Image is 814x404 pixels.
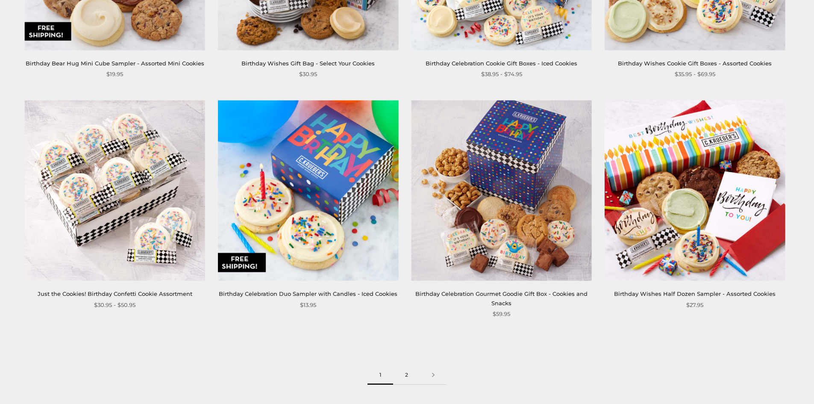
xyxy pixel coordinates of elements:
a: Birthday Wishes Gift Bag - Select Your Cookies [241,60,375,67]
a: Birthday Celebration Gourmet Goodie Gift Box - Cookies and Snacks [415,290,588,306]
img: Just the Cookies! Birthday Confetti Cookie Assortment [25,100,205,281]
img: Birthday Celebration Gourmet Goodie Gift Box - Cookies and Snacks [411,100,592,281]
a: Birthday Wishes Cookie Gift Boxes - Assorted Cookies [618,60,772,67]
span: $13.95 [300,301,316,310]
span: $27.95 [686,301,703,310]
a: Birthday Celebration Duo Sampler with Candles - Iced Cookies [219,290,397,297]
a: Birthday Celebration Cookie Gift Boxes - Iced Cookies [426,60,577,67]
a: Just the Cookies! Birthday Confetti Cookie Assortment [38,290,192,297]
a: Birthday Bear Hug Mini Cube Sampler - Assorted Mini Cookies [26,60,204,67]
a: 2 [393,366,420,385]
span: $59.95 [493,310,510,318]
span: $19.95 [106,70,123,79]
img: Birthday Wishes Half Dozen Sampler - Assorted Cookies [605,100,785,281]
a: Birthday Wishes Half Dozen Sampler - Assorted Cookies [614,290,776,297]
img: Birthday Celebration Duo Sampler with Candles - Iced Cookies [218,100,398,281]
a: Next page [420,366,447,385]
span: $38.95 - $74.95 [481,70,522,79]
span: $30.95 - $50.95 [94,301,135,310]
span: 1 [367,366,393,385]
span: $30.95 [299,70,317,79]
span: $35.95 - $69.95 [675,70,715,79]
